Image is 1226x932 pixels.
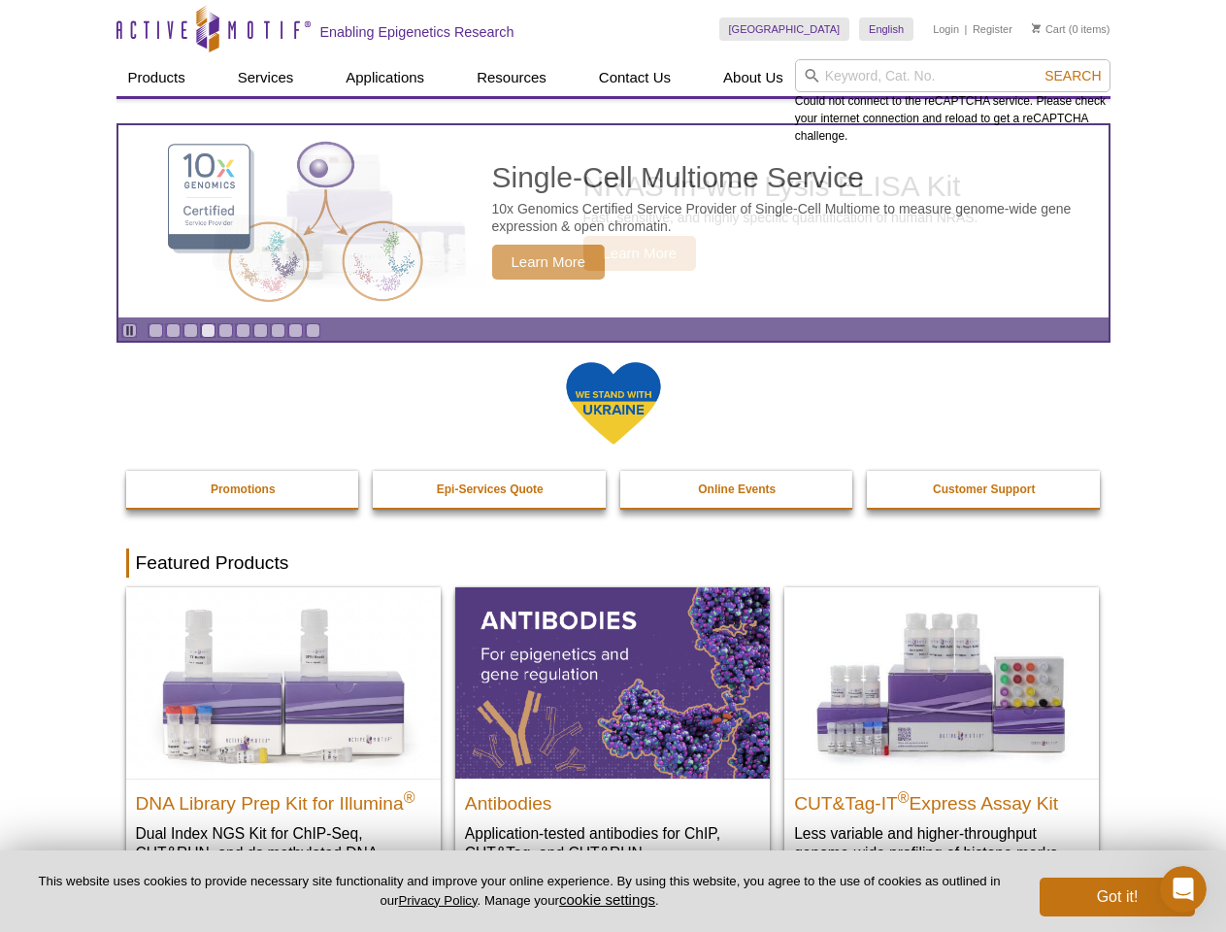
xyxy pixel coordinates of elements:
[118,125,1109,317] a: Single-Cell Multiome Service Single-Cell Multiome Service 10x Genomics Certified Service Provider...
[712,59,795,96] a: About Us
[126,471,361,508] a: Promotions
[859,17,913,41] a: English
[373,471,608,508] a: Epi-Services Quote
[201,323,215,338] a: Go to slide 4
[226,59,306,96] a: Services
[126,549,1101,578] h2: Featured Products
[149,133,441,311] img: Single-Cell Multiome Service
[136,823,431,882] p: Dual Index NGS Kit for ChIP-Seq, CUT&RUN, and ds methylated DNA assays.
[698,483,776,496] strong: Online Events
[465,784,760,814] h2: Antibodies
[118,125,1109,317] article: Single-Cell Multiome Service
[898,788,910,805] sup: ®
[136,784,431,814] h2: DNA Library Prep Kit for Illumina
[166,323,181,338] a: Go to slide 2
[933,22,959,36] a: Login
[122,323,137,338] a: Toggle autoplay
[320,23,514,41] h2: Enabling Epigenetics Research
[288,323,303,338] a: Go to slide 9
[794,784,1089,814] h2: CUT&Tag-IT Express Assay Kit
[1039,67,1107,84] button: Search
[1032,22,1066,36] a: Cart
[116,59,197,96] a: Products
[784,587,1099,882] a: CUT&Tag-IT® Express Assay Kit CUT&Tag-IT®Express Assay Kit Less variable and higher-throughput ge...
[398,893,477,908] a: Privacy Policy
[1044,68,1101,83] span: Search
[867,471,1102,508] a: Customer Support
[149,323,163,338] a: Go to slide 1
[559,891,655,908] button: cookie settings
[334,59,436,96] a: Applications
[1032,17,1110,41] li: (0 items)
[795,59,1110,92] input: Keyword, Cat. No.
[1160,866,1207,913] iframe: Intercom live chat
[236,323,250,338] a: Go to slide 6
[455,587,770,778] img: All Antibodies
[794,823,1089,863] p: Less variable and higher-throughput genome-wide profiling of histone marks​.
[587,59,682,96] a: Contact Us
[253,323,268,338] a: Go to slide 7
[465,823,760,863] p: Application-tested antibodies for ChIP, CUT&Tag, and CUT&RUN.
[126,587,441,778] img: DNA Library Prep Kit for Illumina
[271,323,285,338] a: Go to slide 8
[795,59,1110,145] div: Could not connect to the reCAPTCHA service. Please check your internet connection and reload to g...
[126,587,441,901] a: DNA Library Prep Kit for Illumina DNA Library Prep Kit for Illumina® Dual Index NGS Kit for ChIP-...
[973,22,1012,36] a: Register
[492,245,606,280] span: Learn More
[933,483,1035,496] strong: Customer Support
[437,483,544,496] strong: Epi-Services Quote
[1032,23,1041,33] img: Your Cart
[784,587,1099,778] img: CUT&Tag-IT® Express Assay Kit
[965,17,968,41] li: |
[306,323,320,338] a: Go to slide 10
[465,59,558,96] a: Resources
[183,323,198,338] a: Go to slide 3
[404,788,415,805] sup: ®
[218,323,233,338] a: Go to slide 5
[1040,878,1195,916] button: Got it!
[492,163,1099,192] h2: Single-Cell Multiome Service
[719,17,850,41] a: [GEOGRAPHIC_DATA]
[620,471,855,508] a: Online Events
[455,587,770,882] a: All Antibodies Antibodies Application-tested antibodies for ChIP, CUT&Tag, and CUT&RUN.
[31,873,1008,910] p: This website uses cookies to provide necessary site functionality and improve your online experie...
[211,483,276,496] strong: Promotions
[492,200,1099,235] p: 10x Genomics Certified Service Provider of Single-Cell Multiome to measure genome-wide gene expre...
[565,360,662,447] img: We Stand With Ukraine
